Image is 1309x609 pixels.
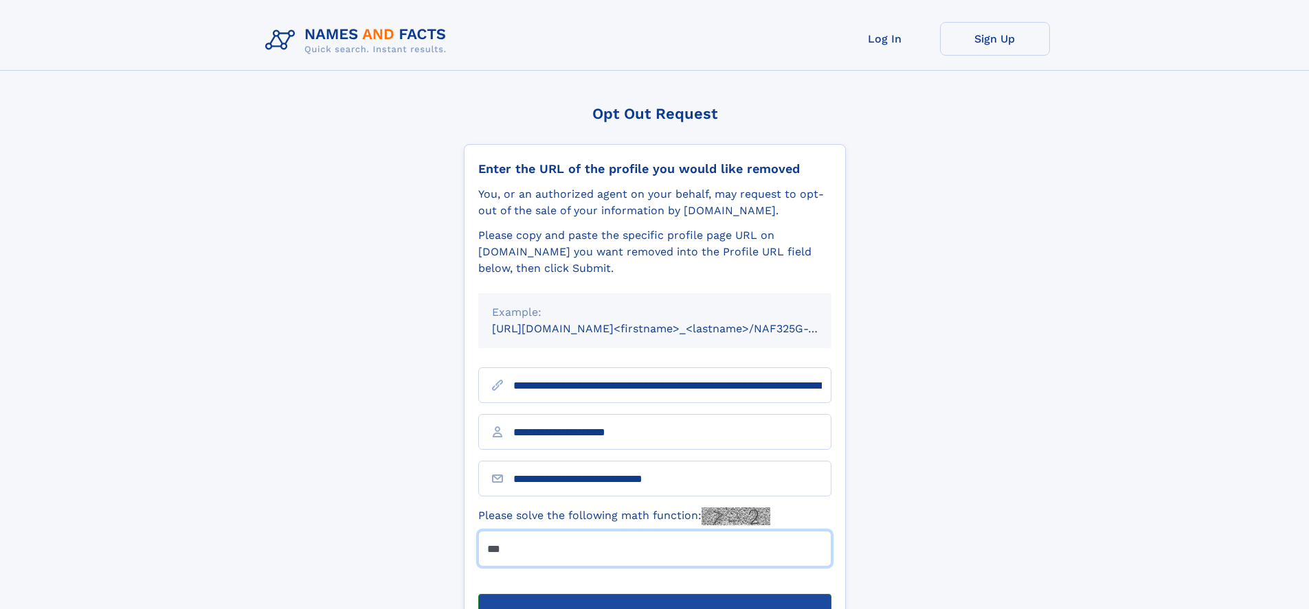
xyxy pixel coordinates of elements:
[478,186,831,219] div: You, or an authorized agent on your behalf, may request to opt-out of the sale of your informatio...
[478,507,770,525] label: Please solve the following math function:
[492,322,858,335] small: [URL][DOMAIN_NAME]<firstname>_<lastname>/NAF325G-xxxxxxxx
[830,22,940,56] a: Log In
[940,22,1050,56] a: Sign Up
[260,22,458,59] img: Logo Names and Facts
[478,227,831,277] div: Please copy and paste the specific profile page URL on [DOMAIN_NAME] you want removed into the Pr...
[492,304,818,321] div: Example:
[464,105,846,122] div: Opt Out Request
[478,161,831,176] div: Enter the URL of the profile you would like removed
